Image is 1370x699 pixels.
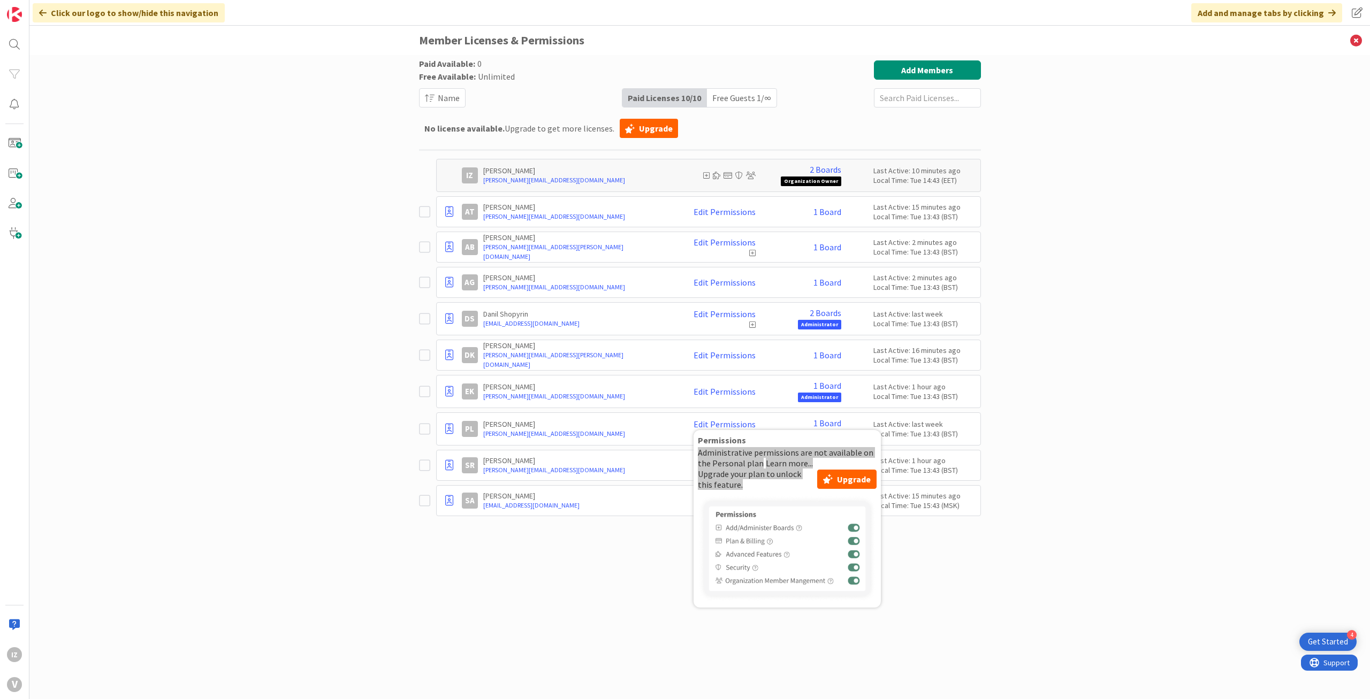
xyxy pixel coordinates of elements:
[622,89,707,107] div: Paid Licenses 10 / 10
[813,350,841,360] a: 1 Board
[810,308,841,318] a: 2 Boards
[478,71,515,82] span: Unlimited
[873,355,975,365] div: Local Time: Tue 13:43 (BST)
[483,341,670,350] p: [PERSON_NAME]
[694,237,756,247] a: Edit Permissions
[694,309,756,319] a: Edit Permissions
[620,119,678,138] a: Upgrade
[694,387,756,396] a: Edit Permissions
[874,88,981,107] input: Search Paid Licenses...
[1191,3,1342,22] div: Add and manage tabs by clicking
[483,419,670,429] p: [PERSON_NAME]
[1347,630,1357,640] div: 4
[424,122,614,135] span: Upgrade to get more licenses.
[707,89,777,107] div: Free Guests 1 / ∞
[483,429,670,439] a: [PERSON_NAME][EMAIL_ADDRESS][DOMAIN_NAME]
[813,381,841,390] a: 1 Board
[873,309,975,319] div: Last Active: last week
[483,233,670,242] p: [PERSON_NAME]
[438,91,460,104] span: Name
[483,382,670,391] p: [PERSON_NAME]
[419,88,466,107] button: Name
[873,382,975,391] div: Last Active: 1 hour ago
[694,278,756,287] a: Edit Permissions
[7,647,22,662] div: IZ
[813,418,841,428] a: 1 Board
[483,501,670,510] a: [EMAIL_ADDRESS][DOMAIN_NAME]
[874,60,981,80] button: Add Members
[873,166,975,175] div: Last Active: 10 minutes ago
[873,282,975,292] div: Local Time: Tue 13:43 (BST)
[419,58,475,69] span: Paid Available:
[483,491,670,501] p: [PERSON_NAME]
[1308,636,1348,647] div: Get Started
[873,465,975,475] div: Local Time: Tue 13:43 (BST)
[873,456,975,465] div: Last Active: 1 hour ago
[462,383,478,400] div: EK
[873,491,975,501] div: Last Active: 15 minutes ago
[462,421,478,437] div: PL
[483,456,670,465] p: [PERSON_NAME]
[483,202,670,212] p: [PERSON_NAME]
[694,419,756,429] a: Edit Permissions
[873,247,975,257] div: Local Time: Tue 13:43 (BST)
[873,319,975,328] div: Local Time: Tue 13:43 (BST)
[698,435,746,445] b: Permissions
[22,2,49,14] span: Support
[694,207,756,217] a: Edit Permissions
[7,677,22,692] div: V
[873,212,975,221] div: Local Time: Tue 13:43 (BST)
[766,458,813,468] a: Learn more...
[483,212,670,221] a: [PERSON_NAME][EMAIL_ADDRESS][DOMAIN_NAME]
[483,391,670,401] a: [PERSON_NAME][EMAIL_ADDRESS][DOMAIN_NAME]
[483,309,670,319] p: Danil Shopyrin
[462,347,478,363] div: DK
[873,429,975,439] div: Local Time: Tue 13:43 (BST)
[419,71,476,82] span: Free Available:
[798,320,841,329] span: Administrator
[798,393,841,402] span: Administrator
[462,239,478,255] div: AB
[694,350,756,360] a: Edit Permissions
[698,447,873,468] span: Administrative permissions are not available on the Personal plan
[483,273,670,282] p: [PERSON_NAME]
[873,175,975,185] div: Local Time: Tue 14:43 (EET)
[33,3,225,22] div: Click our logo to show/hide this navigation
[873,273,975,282] div: Last Active: 2 minutes ago
[483,242,670,262] a: [PERSON_NAME][EMAIL_ADDRESS][PERSON_NAME][DOMAIN_NAME]
[813,278,841,287] a: 1 Board
[483,175,670,185] a: [PERSON_NAME][EMAIL_ADDRESS][DOMAIN_NAME]
[813,242,841,252] a: 1 Board
[483,319,670,328] a: [EMAIL_ADDRESS][DOMAIN_NAME]
[424,123,505,134] b: No license available.
[462,167,478,183] div: IZ
[462,457,478,473] div: SR
[817,470,877,489] button: Upgrade
[698,495,877,602] img: member-permissions.png
[873,202,975,212] div: Last Active: 15 minutes ago
[813,207,841,217] a: 1 Board
[873,237,975,247] div: Last Active: 2 minutes ago
[873,419,975,429] div: Last Active: last week
[810,165,841,174] a: 2 Boards
[781,176,841,186] span: Organization Owner
[462,493,478,509] div: SA
[873,391,975,401] div: Local Time: Tue 13:43 (BST)
[462,311,478,327] div: DS
[873,501,975,510] div: Local Time: Tue 15:43 (MSK)
[483,282,670,292] a: [PERSON_NAME][EMAIL_ADDRESS][DOMAIN_NAME]
[698,468,877,490] div: Upgrade your plan to unlock this feature.
[477,58,482,69] span: 0
[462,274,478,290] div: AG
[483,465,670,475] a: [PERSON_NAME][EMAIL_ADDRESS][DOMAIN_NAME]
[483,350,670,370] a: [PERSON_NAME][EMAIL_ADDRESS][PERSON_NAME][DOMAIN_NAME]
[419,26,981,55] h3: Member Licenses & Permissions
[483,166,670,175] p: [PERSON_NAME]
[873,345,975,355] div: Last Active: 16 minutes ago
[1299,633,1357,651] div: Open Get Started checklist, remaining modules: 4
[7,7,22,22] img: Visit kanbanzone.com
[462,204,478,220] div: AT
